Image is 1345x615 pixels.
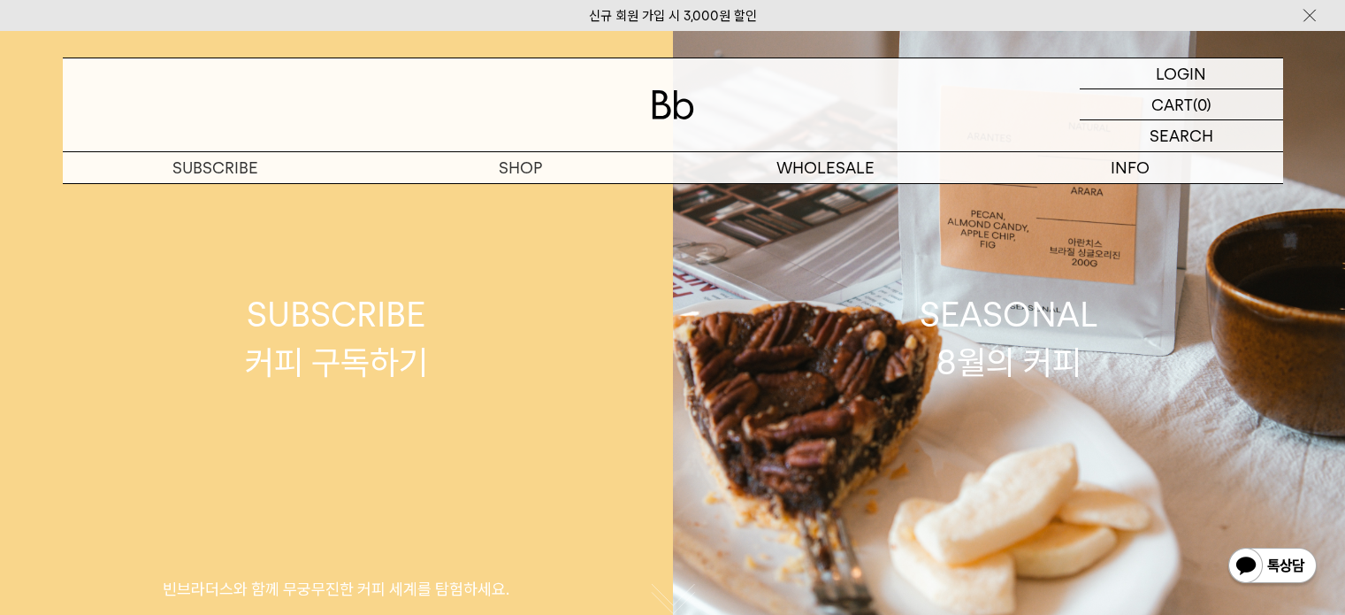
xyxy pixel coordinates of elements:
[63,152,368,183] a: SUBSCRIBE
[1080,89,1283,120] a: CART (0)
[1151,89,1193,119] p: CART
[1193,89,1211,119] p: (0)
[1227,546,1318,588] img: 카카오톡 채널 1:1 채팅 버튼
[1156,58,1206,88] p: LOGIN
[652,90,694,119] img: 로고
[589,8,757,24] a: 신규 회원 가입 시 3,000원 할인
[368,152,673,183] a: SHOP
[920,291,1098,385] div: SEASONAL 8월의 커피
[978,152,1283,183] p: INFO
[245,291,428,385] div: SUBSCRIBE 커피 구독하기
[673,152,978,183] p: WHOLESALE
[1080,58,1283,89] a: LOGIN
[1150,120,1213,151] p: SEARCH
